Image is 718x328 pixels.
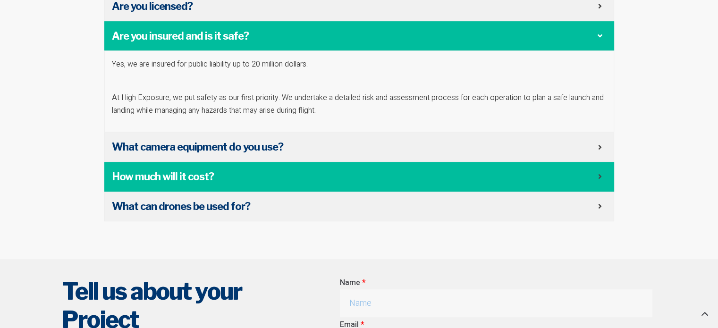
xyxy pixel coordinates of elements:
[112,58,607,71] p: Yes, we are insured for public liability up to 20 million dollars.
[112,29,598,43] span: Are you insured and is it safe?
[112,199,598,214] span: What can drones be used for?
[340,277,365,289] label: Name
[112,140,598,154] span: What camera equipment do you use?
[340,289,652,317] input: Name
[112,169,598,184] span: How much will it cost?
[112,79,607,118] p: At High Exposure, we put safety as our first priority. We undertake a detailed risk and assessmen...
